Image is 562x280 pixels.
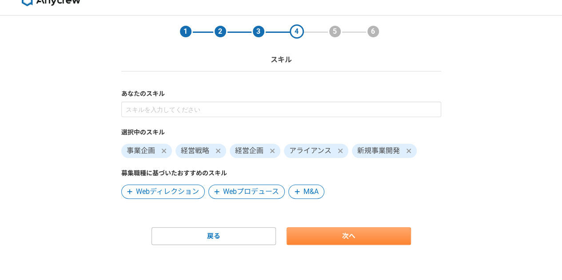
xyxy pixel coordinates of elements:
[136,186,199,197] span: Webディレクション
[352,144,417,158] span: 新規事業開発
[121,89,441,99] label: あなたのスキル
[175,144,226,158] span: 経営戦略
[287,227,411,245] a: 次へ
[366,24,380,39] div: 6
[303,186,319,197] span: M&A
[213,24,227,39] div: 2
[179,24,193,39] div: 1
[121,128,441,137] label: 選択中のスキル
[121,102,441,117] input: スキルを入力してください
[230,144,280,158] span: 経営企画
[251,24,266,39] div: 3
[284,144,348,158] span: アライアンス
[223,186,279,197] span: Webプロデュース
[290,24,304,39] div: 4
[121,169,441,178] label: 募集職種に基づいたおすすめのスキル
[151,227,276,245] a: 戻る
[121,144,172,158] span: 事業企画
[271,55,292,65] p: スキル
[328,24,342,39] div: 5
